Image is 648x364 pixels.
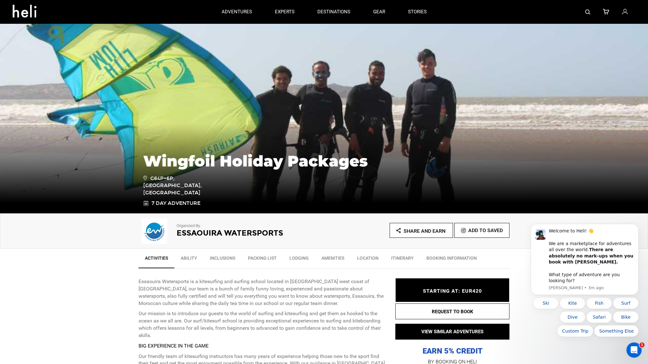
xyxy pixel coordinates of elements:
[177,229,307,237] h2: Essaouira Watersports
[143,174,234,197] span: G64P+6P, [GEOGRAPHIC_DATA], [GEOGRAPHIC_DATA]
[351,252,385,268] a: Location
[404,228,445,234] span: Share and Earn
[139,252,174,268] a: Activities
[283,252,315,268] a: Lodging
[139,310,386,339] p: Our mission is to introduce our guests to the world of surfing and kitesurfing and get them as ho...
[315,252,351,268] a: Amenities
[174,252,204,268] a: Ability
[204,252,242,268] a: Inclusions
[395,283,509,356] p: EARN 5% CREDIT
[626,342,642,358] iframe: Intercom live chat
[521,222,648,361] iframe: Intercom notifications message
[139,278,386,307] p: Essaouira Watersports is a kitesurfing and surfing school located in [GEOGRAPHIC_DATA] west coast...
[420,252,483,268] a: BOOKING INFORMATION
[275,9,295,15] p: experts
[317,9,350,15] p: destinations
[177,223,307,229] p: Organized By
[242,252,283,268] a: Packing List
[222,9,252,15] p: adventures
[639,342,645,348] span: 1
[423,288,482,294] span: STARTING AT: EUR420
[139,343,209,349] strong: BIG EXPERIENCE IN THE GAME
[139,218,170,244] img: 8ecc1c7f5821d3976792e820ba929531.png
[395,303,509,319] button: REQUEST TO BOOK
[143,153,505,170] h1: Wingfoil Holiday Packages
[385,252,420,268] a: Itinerary
[585,10,590,15] img: search-bar-icon.svg
[468,227,503,233] span: Add To Saved
[152,200,200,207] span: 7 Day Adventure
[395,324,509,340] button: VIEW SIMILAR ADVENTURES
